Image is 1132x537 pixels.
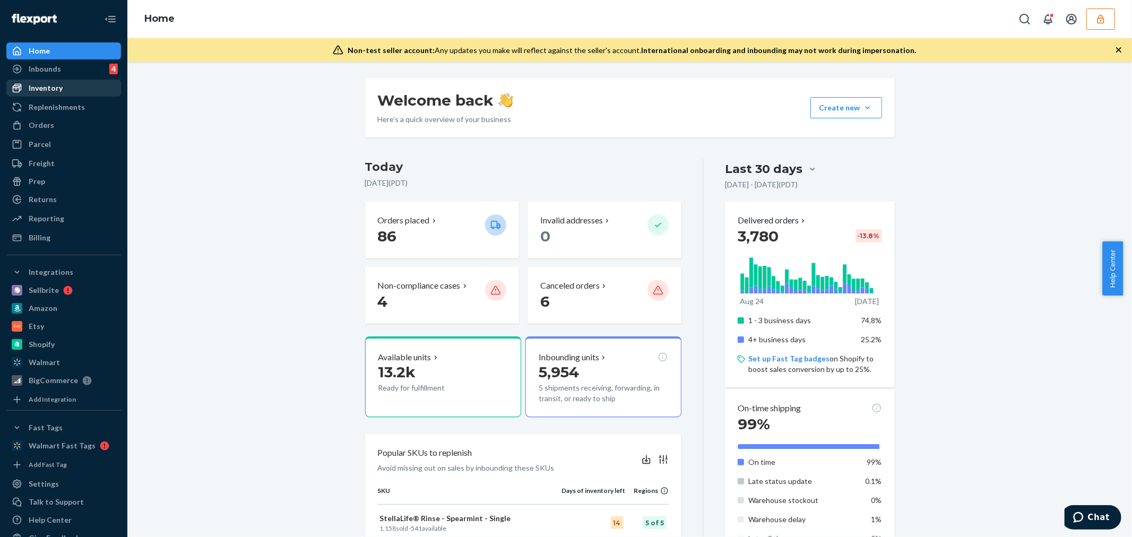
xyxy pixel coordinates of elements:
[867,457,882,466] span: 99%
[29,303,57,314] div: Amazon
[6,155,121,172] a: Freight
[378,363,416,381] span: 13.2k
[378,463,555,473] p: Avoid missing out on sales by inbounding these SKUs
[29,213,64,224] div: Reporting
[6,282,121,299] a: Sellbrite
[856,229,882,242] div: -13.8 %
[6,372,121,389] a: BigCommerce
[6,475,121,492] a: Settings
[748,476,853,487] p: Late status update
[378,214,430,227] p: Orders placed
[380,524,560,533] p: sold · available
[29,120,54,131] div: Orders
[6,437,121,454] a: Walmart Fast Tags
[748,514,853,525] p: Warehouse delay
[29,321,44,332] div: Etsy
[12,14,57,24] img: Flexport logo
[6,173,121,190] a: Prep
[378,351,431,363] p: Available units
[29,102,85,112] div: Replenishments
[29,395,76,404] div: Add Integration
[136,4,183,34] ol: breadcrumbs
[6,264,121,281] button: Integrations
[29,64,61,74] div: Inbounds
[6,419,121,436] button: Fast Tags
[498,93,513,108] img: hand-wave emoji
[29,232,50,243] div: Billing
[528,267,681,324] button: Canceled orders 6
[29,357,60,368] div: Walmart
[6,393,121,406] a: Add Integration
[6,354,121,371] a: Walmart
[29,194,57,205] div: Returns
[378,292,388,310] span: 4
[871,496,882,505] span: 0%
[29,479,59,489] div: Settings
[738,415,770,433] span: 99%
[29,422,63,433] div: Fast Tags
[740,296,764,307] p: Aug 24
[539,363,579,381] span: 5,954
[525,336,681,417] button: Inbounding units5,9545 shipments receiving, forwarding, in transit, or ready to ship
[6,42,121,59] a: Home
[540,227,550,245] span: 0
[365,336,521,417] button: Available units13.2kReady for fulfillment
[380,513,560,524] p: StellaLife® Rinse - Spearmint - Single
[738,214,807,227] p: Delivered orders
[365,267,519,324] button: Non-compliance cases 4
[29,267,73,278] div: Integrations
[29,176,45,187] div: Prep
[539,351,599,363] p: Inbounding units
[748,354,829,363] a: Set up Fast Tag badges
[100,8,121,30] button: Close Navigation
[643,516,667,529] div: 5 of 5
[109,64,118,74] div: 4
[1038,8,1059,30] button: Open notifications
[540,292,550,310] span: 6
[6,318,121,335] a: Etsy
[641,46,916,55] span: International onboarding and inbounding may not work during impersonation.
[6,99,121,116] a: Replenishments
[861,335,882,344] span: 25.2%
[378,383,477,393] p: Ready for fulfillment
[378,114,513,125] p: Here’s a quick overview of your business
[29,158,55,169] div: Freight
[725,161,802,177] div: Last 30 days
[365,178,682,188] p: [DATE] ( PDT )
[29,515,72,525] div: Help Center
[611,516,624,529] div: 14
[378,91,513,110] h1: Welcome back
[378,447,472,459] p: Popular SKUs to replenish
[29,139,51,150] div: Parcel
[29,46,50,56] div: Home
[6,458,121,471] a: Add Fast Tag
[348,46,435,55] span: Non-test seller account:
[365,202,519,258] button: Orders placed 86
[6,117,121,134] a: Orders
[29,497,84,507] div: Talk to Support
[626,486,669,495] div: Regions
[29,285,59,296] div: Sellbrite
[6,136,121,153] a: Parcel
[855,296,879,307] p: [DATE]
[6,210,121,227] a: Reporting
[6,229,121,246] a: Billing
[748,334,853,345] p: 4+ business days
[29,460,67,469] div: Add Fast Tag
[748,353,882,375] p: on Shopify to boost sales conversion by up to 25%.
[562,486,626,504] th: Days of inventory left
[6,512,121,529] a: Help Center
[540,280,600,292] p: Canceled orders
[144,13,175,24] a: Home
[29,339,55,350] div: Shopify
[6,300,121,317] a: Amazon
[866,477,882,486] span: 0.1%
[6,493,121,510] button: Talk to Support
[6,60,121,77] a: Inbounds4
[29,375,78,386] div: BigCommerce
[365,159,682,176] h3: Today
[528,202,681,258] button: Invalid addresses 0
[6,191,121,208] a: Returns
[29,440,96,451] div: Walmart Fast Tags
